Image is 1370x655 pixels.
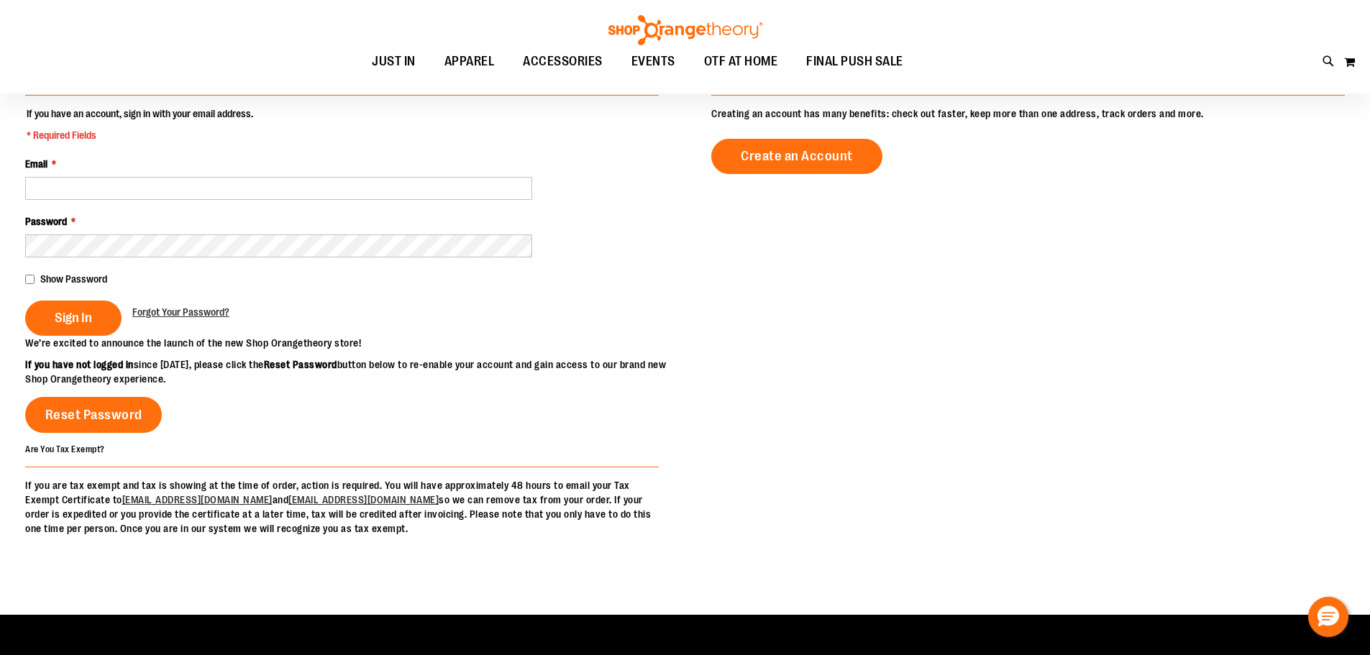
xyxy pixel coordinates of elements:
a: OTF AT HOME [690,45,793,78]
span: FINAL PUSH SALE [806,45,903,78]
a: [EMAIL_ADDRESS][DOMAIN_NAME] [122,494,273,505]
span: Forgot Your Password? [132,306,229,318]
a: Forgot Your Password? [132,305,229,319]
strong: Are You Tax Exempt? [25,444,105,454]
img: Shop Orangetheory [606,15,764,45]
a: Create an Account [711,139,882,174]
a: ACCESSORIES [508,45,617,78]
p: Creating an account has many benefits: check out faster, keep more than one address, track orders... [711,106,1345,121]
legend: If you have an account, sign in with your email address. [25,106,255,142]
span: Reset Password [45,407,142,423]
a: FINAL PUSH SALE [792,45,918,78]
a: EVENTS [617,45,690,78]
span: ACCESSORIES [523,45,603,78]
p: If you are tax exempt and tax is showing at the time of order, action is required. You will have ... [25,478,659,536]
a: [EMAIL_ADDRESS][DOMAIN_NAME] [288,494,439,505]
span: APPAREL [444,45,495,78]
span: Show Password [40,273,107,285]
span: EVENTS [631,45,675,78]
span: Email [25,158,47,170]
span: OTF AT HOME [704,45,778,78]
strong: Reset Password [264,359,337,370]
p: We’re excited to announce the launch of the new Shop Orangetheory store! [25,336,685,350]
p: since [DATE], please click the button below to re-enable your account and gain access to our bran... [25,357,685,386]
span: Sign In [55,310,92,326]
button: Hello, have a question? Let’s chat. [1308,597,1348,637]
span: JUST IN [372,45,416,78]
a: JUST IN [357,45,430,78]
strong: If you have not logged in [25,359,134,370]
span: Create an Account [741,148,853,164]
span: Password [25,216,67,227]
button: Sign In [25,301,122,336]
a: Reset Password [25,397,162,433]
a: APPAREL [430,45,509,78]
span: * Required Fields [27,128,253,142]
